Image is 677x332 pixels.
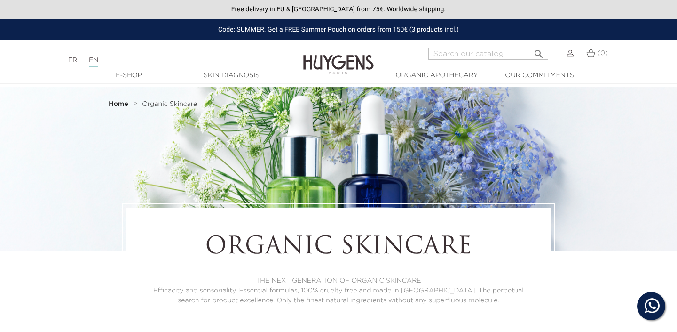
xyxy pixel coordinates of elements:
p: THE NEXT GENERATION OF ORGANIC SKINCARE [152,276,525,286]
a: FR [68,57,77,64]
a: E-Shop [82,71,176,81]
a: Organic Skincare [142,100,197,108]
strong: Home [109,101,128,107]
i:  [533,46,544,57]
a: EN [89,57,98,67]
h1: Organic Skincare [152,234,525,262]
span: (0) [598,50,608,57]
input: Search [428,48,548,60]
span: Organic Skincare [142,101,197,107]
img: Huygens [303,40,374,76]
button:  [530,45,547,57]
div: | [63,55,275,66]
a: Home [109,100,130,108]
a: Organic Apothecary [390,71,484,81]
p: Efficacity and sensoriality. Essential formulas, 100% cruelty free and made in [GEOGRAPHIC_DATA].... [152,286,525,306]
a: Our commitments [492,71,586,81]
a: Skin Diagnosis [184,71,278,81]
